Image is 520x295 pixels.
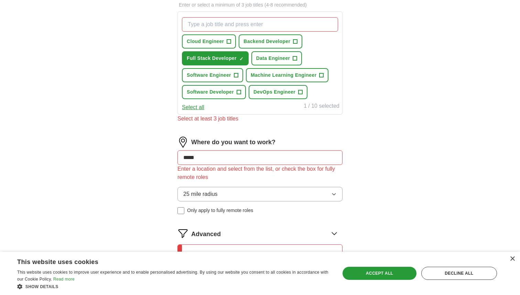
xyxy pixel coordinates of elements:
[187,88,234,96] span: Software Developer
[191,230,221,239] span: Advanced
[177,137,188,148] img: location.png
[17,256,313,266] div: This website uses cookies
[177,115,343,123] div: Select at least 3 job titles
[256,55,290,62] span: Data Engineer
[182,68,243,82] button: Software Engineer
[251,51,302,65] button: Data Engineer
[17,283,331,290] div: Show details
[304,102,339,112] div: 1 / 10 selected
[251,72,317,79] span: Machine Learning Engineer
[246,68,329,82] button: Machine Learning Engineer
[177,228,188,239] img: filter
[187,207,253,214] span: Only apply to fully remote roles
[177,207,184,214] input: Only apply to fully remote roles
[177,187,343,201] button: 25 mile radius
[182,85,246,99] button: Software Developer
[177,1,343,9] p: Enter or select a minimum of 3 job titles (4-8 recommended)
[239,56,243,62] span: ✓
[343,267,416,280] div: Accept all
[177,165,343,181] div: Enter a location and select from the list, or check the box for fully remote roles
[183,190,218,198] span: 25 mile radius
[421,267,497,280] div: Decline all
[182,103,204,112] button: Select all
[249,85,307,99] button: DevOps Engineer
[182,51,249,65] button: Full Stack Developer✓
[239,34,302,49] button: Backend Developer
[187,250,337,259] p: Please correct the following errors:
[253,88,295,96] span: DevOps Engineer
[187,38,224,45] span: Cloud Engineer
[25,284,58,289] span: Show details
[191,138,275,147] label: Where do you want to work?
[182,17,338,32] input: Type a job title and press enter
[53,277,75,282] a: Read more, opens a new window
[187,72,231,79] span: Software Engineer
[510,256,515,262] div: Close
[17,270,328,282] span: This website uses cookies to improve user experience and to enable personalised advertising. By u...
[182,34,236,49] button: Cloud Engineer
[187,55,237,62] span: Full Stack Developer
[243,38,290,45] span: Backend Developer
